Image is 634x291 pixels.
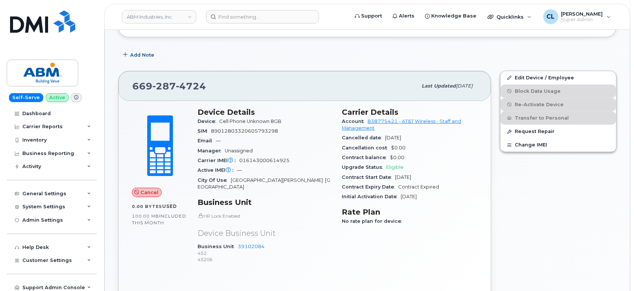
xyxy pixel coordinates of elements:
span: [DATE] [395,174,411,180]
div: Quicklinks [482,9,537,24]
span: 0.00 Bytes [132,204,162,209]
span: 016143000614925 [239,158,290,163]
span: No rate plan for device [342,218,406,224]
a: 39102084 [238,244,265,249]
span: 669 [132,80,206,92]
span: Support [361,12,382,20]
span: City Of Use [198,177,231,183]
span: [PERSON_NAME] [561,11,603,17]
span: [DATE] [456,83,473,89]
span: Unassigned [225,148,253,154]
button: Request Repair [501,125,616,138]
span: used [162,203,177,209]
button: Change IMEI [501,138,616,152]
span: Device [198,118,219,124]
p: 45206 [198,256,333,263]
span: 100.00 MB [132,213,159,219]
span: Add Note [130,51,154,58]
a: 838775421 - AT&T Wireless - Staff and Management [342,118,461,131]
span: [DATE] [385,135,401,140]
span: Carrier IMEI [198,158,239,163]
span: CL [547,12,555,21]
span: SIM [198,128,211,134]
span: [GEOGRAPHIC_DATA][PERSON_NAME]: [GEOGRAPHIC_DATA] [198,177,330,190]
span: Last updated [422,83,456,89]
span: included this month [132,213,186,225]
span: Re-Activate Device [515,102,564,107]
span: 4724 [176,80,206,92]
span: Manager [198,148,225,154]
h3: Carrier Details [342,108,478,117]
span: Business Unit [198,244,238,249]
a: Edit Device / Employee [501,71,616,85]
a: Knowledge Base [420,9,482,23]
span: Knowledge Base [431,12,476,20]
button: Transfer to Personal [501,111,616,125]
h3: Business Unit [198,198,333,207]
span: Account [342,118,368,124]
button: Block Data Usage [501,85,616,98]
button: Re-Activate Device [501,98,616,111]
span: Alerts [399,12,414,20]
span: Cancelled date [342,135,385,140]
button: Add Note [118,48,161,62]
span: Upgrade Status [342,164,387,170]
span: Super Admin [561,17,603,23]
span: Quicklinks [496,14,524,20]
h3: Device Details [198,108,333,117]
a: Alerts [387,9,420,23]
span: Contract Start Date [342,174,395,180]
span: Email [198,138,216,143]
span: Contract Expiry Date [342,184,398,190]
div: Carl Larrison [538,9,616,24]
span: 89012803320605793298 [211,128,278,134]
span: $0.00 [390,155,405,160]
span: Active IMEI [198,167,237,173]
p: HR Lock Enabled [198,213,333,219]
span: 287 [152,80,176,92]
p: 452 [198,250,333,256]
span: Eligible [387,164,404,170]
span: — [237,167,242,173]
span: [DATE] [401,194,417,199]
h3: Rate Plan [342,208,478,216]
input: Find something... [206,10,319,23]
span: $0.00 [391,145,406,151]
span: Cell Phone Unknown 8GB [219,118,281,124]
span: — [216,138,221,143]
a: ABM Industries, Inc. [122,10,196,23]
a: Support [350,9,387,23]
span: Contract balance [342,155,390,160]
p: Device Business Unit [198,228,333,239]
span: Cancel [141,189,158,196]
span: Initial Activation Date [342,194,401,199]
span: Contract Expired [398,184,439,190]
span: Cancellation cost [342,145,391,151]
